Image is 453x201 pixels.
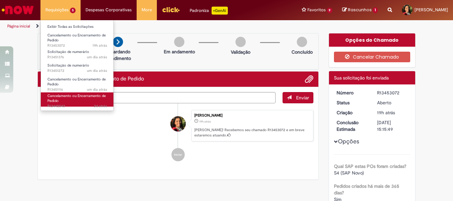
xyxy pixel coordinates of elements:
p: Concluído [291,49,313,55]
span: Solicitação de numerário [47,63,89,68]
a: Aberto R13453072 : Cancelamento ou Encerramento de Pedido [41,32,114,46]
span: 19h atrás [93,43,107,48]
a: Rascunhos [342,7,378,13]
button: Enviar [283,92,313,103]
span: More [142,7,152,13]
li: Maria Clara da Silva Oliveira [43,110,313,142]
div: Opções do Chamado [329,33,416,47]
p: Aguardando atendimento [102,48,134,62]
span: Solicitação de numerário [47,49,89,54]
span: R13451376 [47,55,107,60]
span: um dia atrás [87,55,107,60]
span: S4 (SAP Novo) [334,170,364,176]
ul: Histórico de tíquete [43,103,313,168]
a: Aberto R13451116 : Cancelamento ou Encerramento de Pedido [41,76,114,90]
span: 5 [70,8,76,13]
div: [DATE] 15:15:49 [377,119,408,132]
p: Em andamento [164,48,195,55]
span: 19h atrás [199,120,211,124]
img: img-circle-grey.png [174,37,184,47]
textarea: Digite sua mensagem aqui... [43,92,276,103]
span: Enviar [296,95,309,101]
p: Validação [231,49,250,55]
dt: Status [332,99,372,106]
b: Qual SAP estas POs foram criadas? [334,163,406,169]
img: img-circle-grey.png [297,37,307,47]
time: 25/08/2025 16:44:58 [94,104,107,109]
dt: Criação [332,109,372,116]
div: 27/08/2025 15:15:45 [377,109,408,116]
div: [PERSON_NAME] [194,114,310,118]
img: ServiceNow [1,3,35,17]
time: 27/08/2025 15:15:45 [199,120,211,124]
a: Aberto R13451376 : Solicitação de numerário [41,48,114,61]
ul: Requisições [40,20,114,111]
img: arrow-next.png [113,37,123,47]
span: 3d atrás [94,104,107,109]
time: 27/08/2025 15:15:47 [93,43,107,48]
b: Pedidos criados há mais de 365 dias? [334,183,399,196]
span: R13451272 [47,68,107,74]
div: Padroniza [190,7,228,15]
img: img-circle-grey.png [235,37,246,47]
button: Adicionar anexos [305,75,313,83]
time: 27/08/2025 10:01:10 [87,68,107,73]
p: +GenAi [212,7,228,15]
span: um dia atrás [87,68,107,73]
span: R13451116 [47,87,107,92]
time: 27/08/2025 15:15:45 [377,110,395,116]
a: Aberto R13451272 : Solicitação de numerário [41,62,114,74]
span: Favoritos [307,7,326,13]
span: Rascunhos [348,7,372,13]
time: 27/08/2025 10:14:43 [87,55,107,60]
a: Aberto R13445543 : Cancelamento ou Encerramento de Pedido [41,92,114,107]
a: Exibir Todas as Solicitações [41,23,114,30]
div: Aberto [377,99,408,106]
span: Cancelamento ou Encerramento de Pedido [47,33,106,43]
span: um dia atrás [87,87,107,92]
span: Requisições [45,7,69,13]
dt: Número [332,89,372,96]
span: 9 [327,8,333,13]
time: 27/08/2025 09:40:15 [87,87,107,92]
span: Cancelamento ou Encerramento de Pedido [47,77,106,87]
span: Sua solicitação foi enviada [334,75,389,81]
span: [PERSON_NAME] [415,7,448,13]
span: 19h atrás [377,110,395,116]
dt: Conclusão Estimada [332,119,372,132]
span: Despesas Corporativas [86,7,132,13]
span: Cancelamento ou Encerramento de Pedido [47,93,106,104]
ul: Trilhas de página [5,20,297,32]
button: Cancelar Chamado [334,52,411,62]
a: Página inicial [7,24,30,29]
span: R13453072 [47,43,107,48]
div: R13453072 [377,89,408,96]
span: 1 [373,7,378,13]
div: Maria Clara da Silva Oliveira [170,116,186,131]
img: click_logo_yellow_360x200.png [162,5,180,15]
p: [PERSON_NAME]! Recebemos seu chamado R13453072 e em breve estaremos atuando. [194,127,310,138]
span: R13445543 [47,104,107,109]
